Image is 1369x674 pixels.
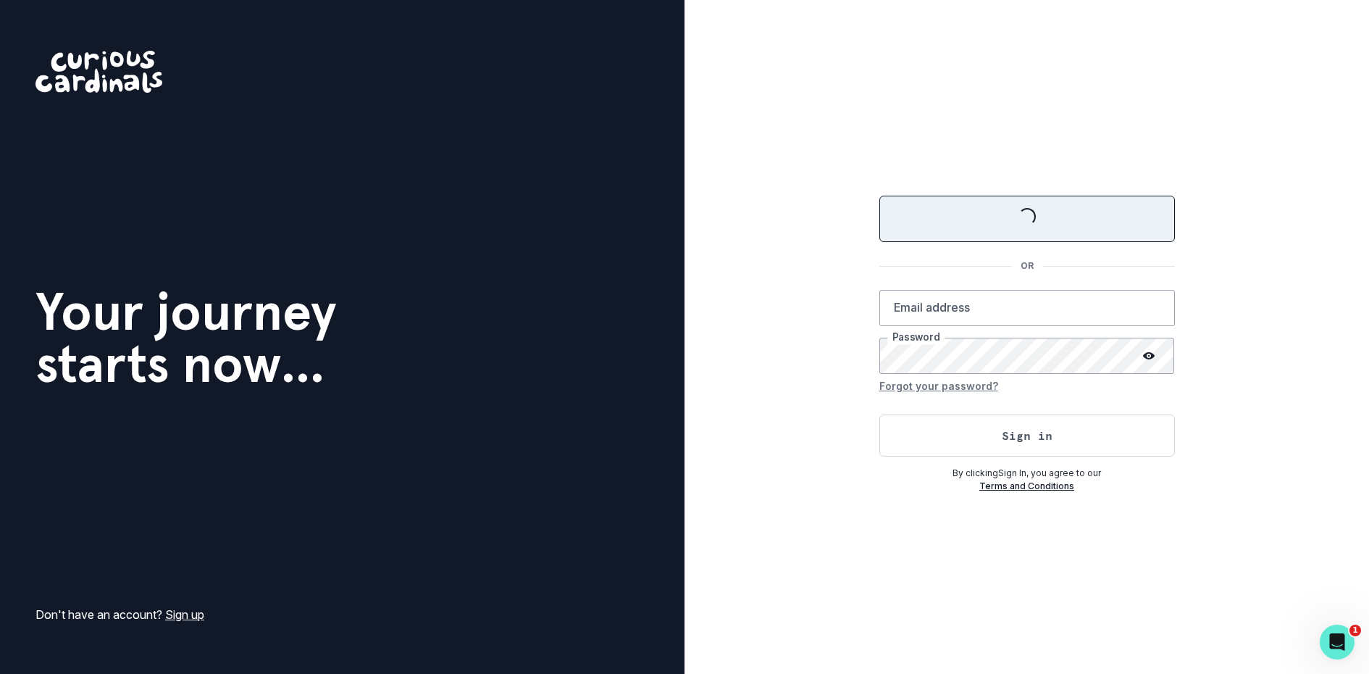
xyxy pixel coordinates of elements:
[879,415,1175,457] button: Sign in
[1012,259,1042,272] p: OR
[1349,625,1361,636] span: 1
[35,606,204,623] p: Don't have an account?
[165,607,204,622] a: Sign up
[979,480,1074,491] a: Terms and Conditions
[1320,625,1355,660] iframe: Intercom live chat
[879,374,998,397] button: Forgot your password?
[879,196,1175,242] button: Sign in with Google (GSuite)
[35,286,337,390] h1: Your journey starts now...
[35,51,162,93] img: Curious Cardinals Logo
[879,467,1175,480] p: By clicking Sign In , you agree to our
